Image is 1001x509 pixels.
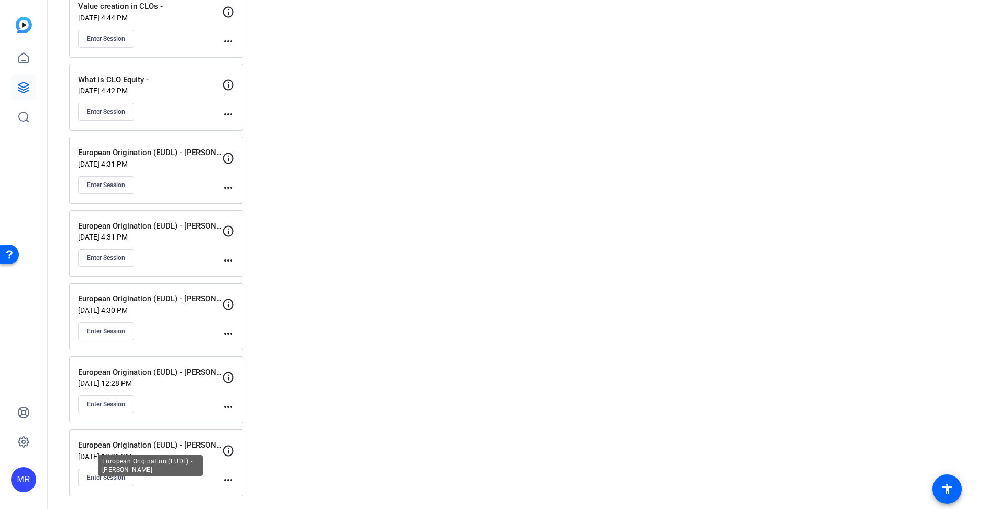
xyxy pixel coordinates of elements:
[78,306,222,315] p: [DATE] 4:30 PM
[78,452,222,461] p: [DATE] 12:26 PM
[78,86,222,95] p: [DATE] 4:42 PM
[87,400,125,408] span: Enter Session
[11,467,36,492] div: MR
[87,35,125,43] span: Enter Session
[78,160,222,168] p: [DATE] 4:31 PM
[78,322,134,340] button: Enter Session
[78,147,222,159] p: European Origination (EUDL) - [PERSON_NAME]
[78,469,134,486] button: Enter Session
[222,254,235,267] mat-icon: more_horiz
[87,181,125,189] span: Enter Session
[941,483,953,495] mat-icon: accessibility
[78,439,222,451] p: European Origination (EUDL) - [PERSON_NAME]
[78,220,222,232] p: European Origination (EUDL) - [PERSON_NAME]
[78,74,222,86] p: What is CLO Equity -
[78,379,222,387] p: [DATE] 12:28 PM
[78,176,134,194] button: Enter Session
[78,14,222,22] p: [DATE] 4:44 PM
[222,400,235,413] mat-icon: more_horiz
[78,30,134,48] button: Enter Session
[78,249,134,267] button: Enter Session
[78,366,222,378] p: European Origination (EUDL) - [PERSON_NAME]
[78,103,134,121] button: Enter Session
[87,254,125,262] span: Enter Session
[222,35,235,48] mat-icon: more_horiz
[16,17,32,33] img: blue-gradient.svg
[78,1,222,13] p: Value creation in CLOs -
[87,473,125,482] span: Enter Session
[222,181,235,194] mat-icon: more_horiz
[78,233,222,241] p: [DATE] 4:31 PM
[222,328,235,340] mat-icon: more_horiz
[78,293,222,305] p: European Origination (EUDL) - [PERSON_NAME]
[87,327,125,335] span: Enter Session
[87,107,125,116] span: Enter Session
[78,395,134,413] button: Enter Session
[222,474,235,486] mat-icon: more_horiz
[222,108,235,121] mat-icon: more_horiz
